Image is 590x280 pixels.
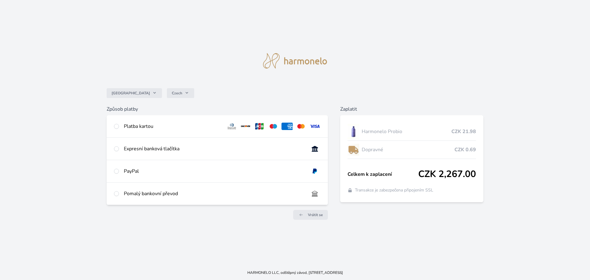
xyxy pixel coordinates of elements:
[263,53,327,69] img: logo.svg
[355,187,433,193] span: Transakce je zabezpečena připojením SSL
[348,171,419,178] span: Celkem k zaplacení
[309,123,321,130] img: visa.svg
[309,190,321,197] img: bankTransfer_IBAN.svg
[240,123,251,130] img: discover.svg
[362,146,455,153] span: Dopravné
[348,124,359,139] img: CLEAN_PROBIO_se_stinem_x-lo.jpg
[268,123,279,130] img: maestro.svg
[124,145,304,152] div: Expresní banková tlačítka
[293,210,328,220] a: Vrátit se
[309,145,321,152] img: onlineBanking_CZ.svg
[309,168,321,175] img: paypal.svg
[226,123,238,130] img: diners.svg
[107,105,328,113] h6: Způsob platby
[107,88,162,98] button: [GEOGRAPHIC_DATA]
[295,123,307,130] img: mc.svg
[340,105,484,113] h6: Zaplatit
[451,128,476,135] span: CZK 21.98
[124,168,304,175] div: PayPal
[281,123,293,130] img: amex.svg
[362,128,452,135] span: Harmonelo Probio
[124,123,222,130] div: Platba kartou
[418,169,476,180] span: CZK 2,267.00
[348,142,359,157] img: delivery-lo.png
[172,91,182,96] span: Czech
[308,212,323,217] span: Vrátit se
[112,91,150,96] span: [GEOGRAPHIC_DATA]
[454,146,476,153] span: CZK 0.69
[254,123,265,130] img: jcb.svg
[167,88,194,98] button: Czech
[124,190,304,197] div: Pomalý bankovní převod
